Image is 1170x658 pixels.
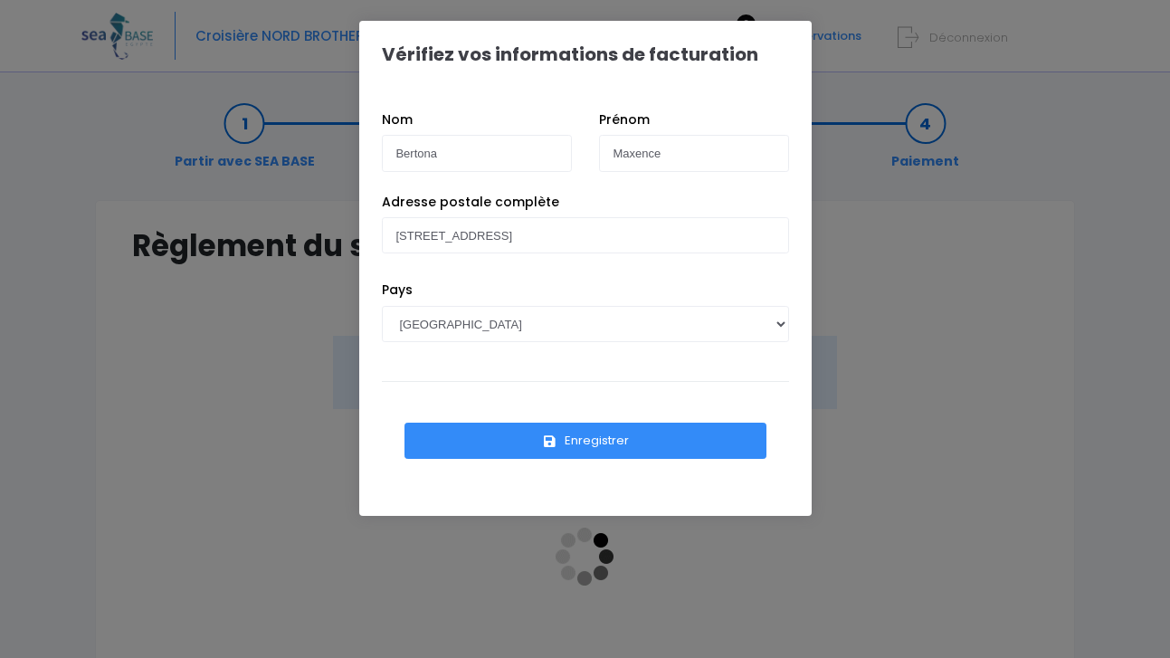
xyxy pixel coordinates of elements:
[382,43,758,65] h1: Vérifiez vos informations de facturation
[404,423,766,459] button: Enregistrer
[599,110,650,129] label: Prénom
[382,193,559,212] label: Adresse postale complète
[382,281,413,300] label: Pays
[382,110,413,129] label: Nom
